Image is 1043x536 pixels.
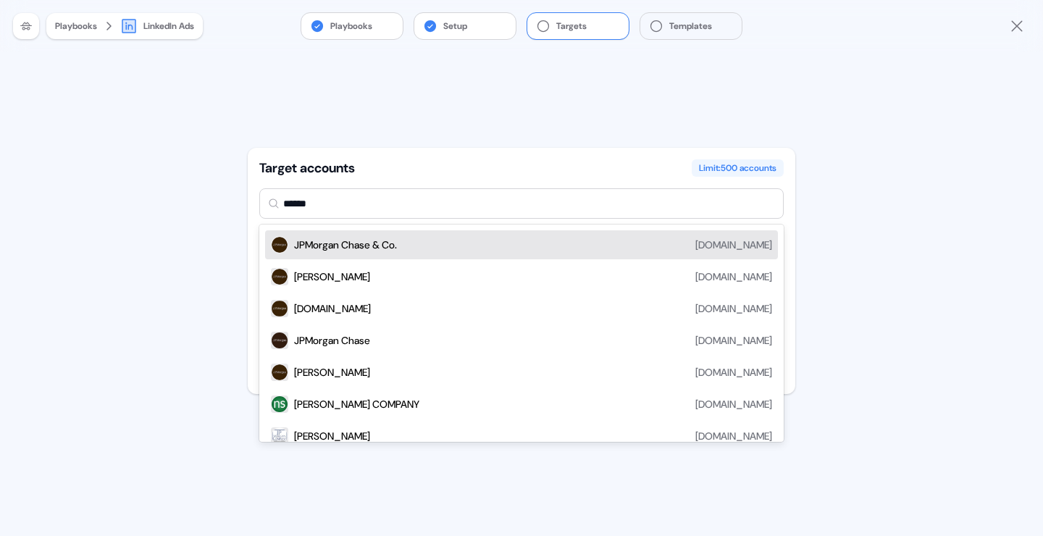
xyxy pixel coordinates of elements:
[143,19,194,33] div: LinkedIn Ads
[695,301,772,316] div: [DOMAIN_NAME]
[301,13,403,39] button: Playbooks
[294,397,419,411] div: [PERSON_NAME] COMPANY
[695,397,772,411] div: [DOMAIN_NAME]
[695,429,772,443] div: [DOMAIN_NAME]
[695,333,772,348] div: [DOMAIN_NAME]
[259,159,355,177] div: Target accounts
[692,159,784,177] div: Limit: 500 accounts
[294,269,370,284] div: [PERSON_NAME]
[640,13,742,39] button: Templates
[294,333,370,348] div: JPMorgan Chase
[695,238,772,252] div: [DOMAIN_NAME]
[695,269,772,284] div: [DOMAIN_NAME]
[1008,17,1026,35] a: Close
[294,429,370,443] div: [PERSON_NAME]
[294,365,370,380] div: [PERSON_NAME]
[414,13,516,39] button: Setup
[55,19,97,33] button: Playbooks
[294,301,371,316] div: [DOMAIN_NAME]
[527,13,629,39] button: Targets
[695,365,772,380] div: [DOMAIN_NAME]
[294,238,397,252] div: JPMorgan Chase & Co.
